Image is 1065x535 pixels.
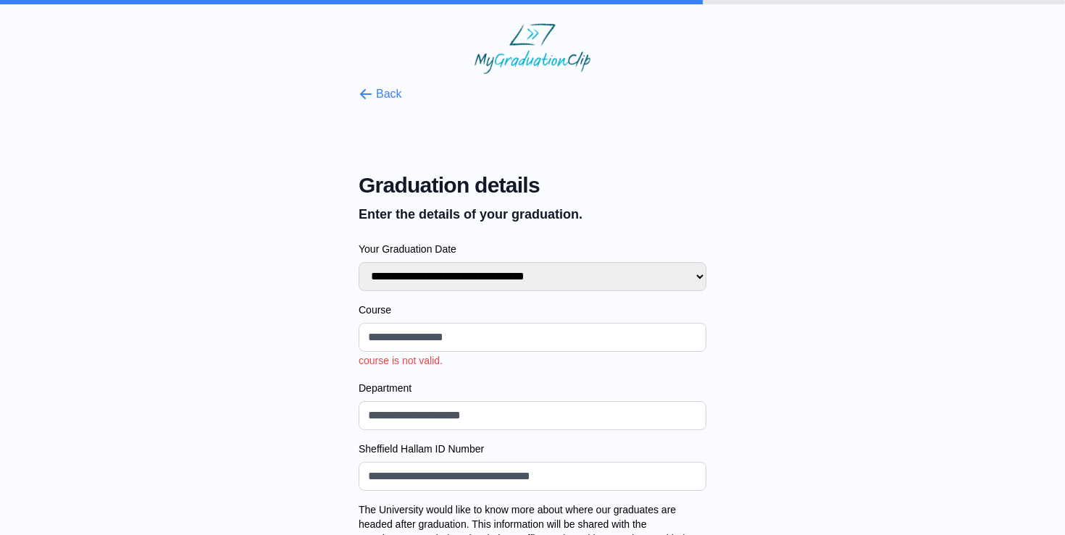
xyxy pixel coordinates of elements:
[359,442,706,456] label: Sheffield Hallam ID Number
[359,242,706,256] label: Your Graduation Date
[359,172,706,198] span: Graduation details
[359,303,706,317] label: Course
[359,85,402,103] button: Back
[475,23,590,74] img: MyGraduationClip
[359,355,443,366] span: course is not valid.
[359,381,706,395] label: Department
[359,204,706,224] p: Enter the details of your graduation.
